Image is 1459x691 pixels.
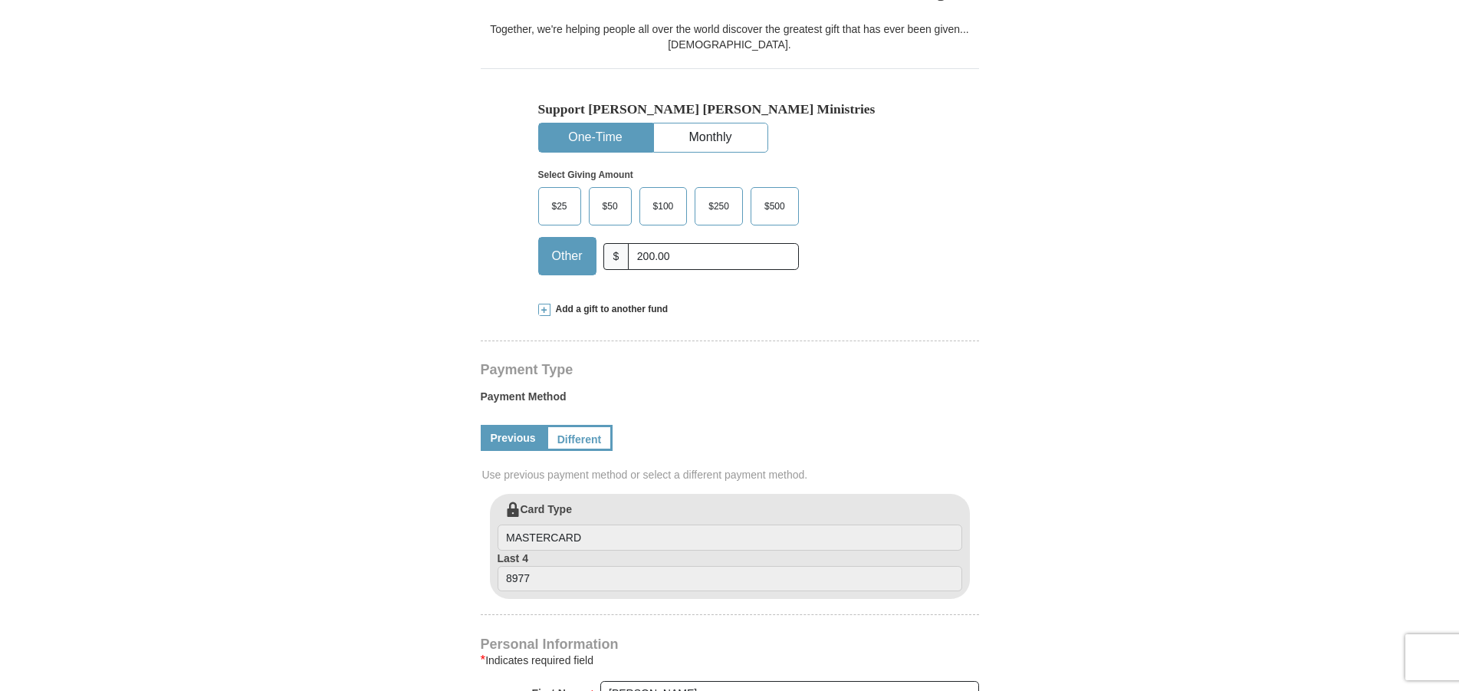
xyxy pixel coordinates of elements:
button: One-Time [539,123,652,152]
span: $50 [595,195,626,218]
label: Card Type [498,502,962,551]
div: Indicates required field [481,651,979,670]
input: Card Type [498,525,962,551]
span: Add a gift to another fund [550,303,669,316]
span: $ [603,243,629,270]
span: Other [544,245,590,268]
h4: Personal Information [481,638,979,650]
label: Last 4 [498,551,962,592]
a: Different [546,425,613,451]
span: $250 [701,195,737,218]
span: Use previous payment method or select a different payment method. [482,467,981,482]
span: $100 [646,195,682,218]
button: Monthly [654,123,767,152]
label: Payment Method [481,389,979,412]
input: Last 4 [498,566,962,592]
h5: Support [PERSON_NAME] [PERSON_NAME] Ministries [538,101,922,117]
strong: Select Giving Amount [538,169,633,180]
span: $25 [544,195,575,218]
div: Together, we're helping people all over the world discover the greatest gift that has ever been g... [481,21,979,52]
span: $500 [757,195,793,218]
input: Other Amount [628,243,798,270]
h4: Payment Type [481,364,979,376]
a: Previous [481,425,546,451]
